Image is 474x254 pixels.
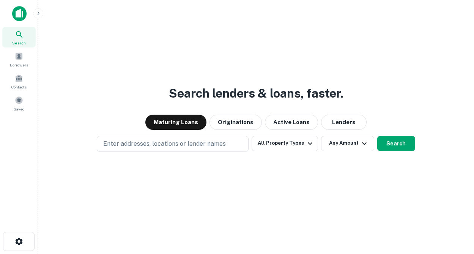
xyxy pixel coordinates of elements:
[97,136,249,152] button: Enter addresses, locations or lender names
[2,93,36,114] a: Saved
[436,193,474,230] iframe: Chat Widget
[11,84,27,90] span: Contacts
[103,139,226,148] p: Enter addresses, locations or lender names
[265,115,318,130] button: Active Loans
[145,115,206,130] button: Maturing Loans
[321,115,367,130] button: Lenders
[12,6,27,21] img: capitalize-icon.png
[2,71,36,92] a: Contacts
[10,62,28,68] span: Borrowers
[2,27,36,47] a: Search
[321,136,374,151] button: Any Amount
[252,136,318,151] button: All Property Types
[209,115,262,130] button: Originations
[2,49,36,69] a: Borrowers
[377,136,415,151] button: Search
[169,84,343,103] h3: Search lenders & loans, faster.
[12,40,26,46] span: Search
[14,106,25,112] span: Saved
